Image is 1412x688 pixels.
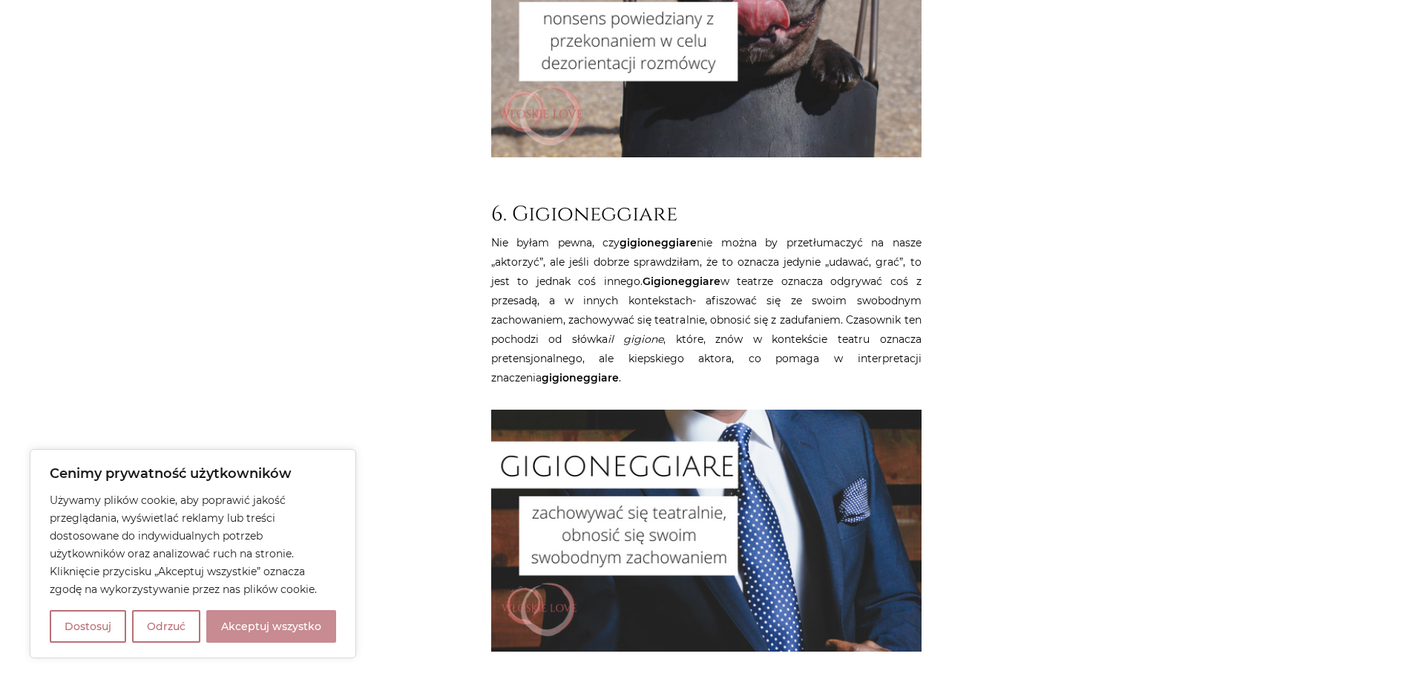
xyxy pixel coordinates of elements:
[491,202,922,227] h2: 6. Gigioneggiare
[620,236,697,249] strong: gigioneggiare
[608,332,664,346] em: il gigione
[643,275,720,288] strong: Gigioneggiare
[50,610,126,643] button: Dostosuj
[50,491,336,598] p: Używamy plików cookie, aby poprawić jakość przeglądania, wyświetlać reklamy lub treści dostosowan...
[542,371,619,384] strong: gigioneggiare
[491,233,922,387] p: Nie byłam pewna, czy nie można by przetłumaczyć na nasze „aktorzyć”, ale jeśli dobrze sprawdziłam...
[132,610,200,643] button: Odrzuć
[206,610,336,643] button: Akceptuj wszystko
[50,465,336,482] p: Cenimy prywatność użytkowników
